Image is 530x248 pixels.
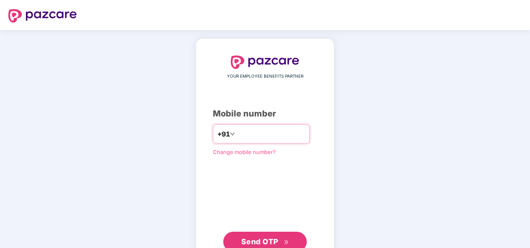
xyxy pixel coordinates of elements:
img: logo [231,56,299,69]
span: +91 [217,129,230,139]
a: Change mobile number? [213,149,276,155]
span: Send OTP [241,237,278,246]
div: Mobile number [213,107,317,120]
span: double-right [284,240,289,245]
span: YOUR EMPLOYEE BENEFITS PARTNER [227,73,303,80]
img: logo [8,9,77,23]
span: down [230,132,235,137]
